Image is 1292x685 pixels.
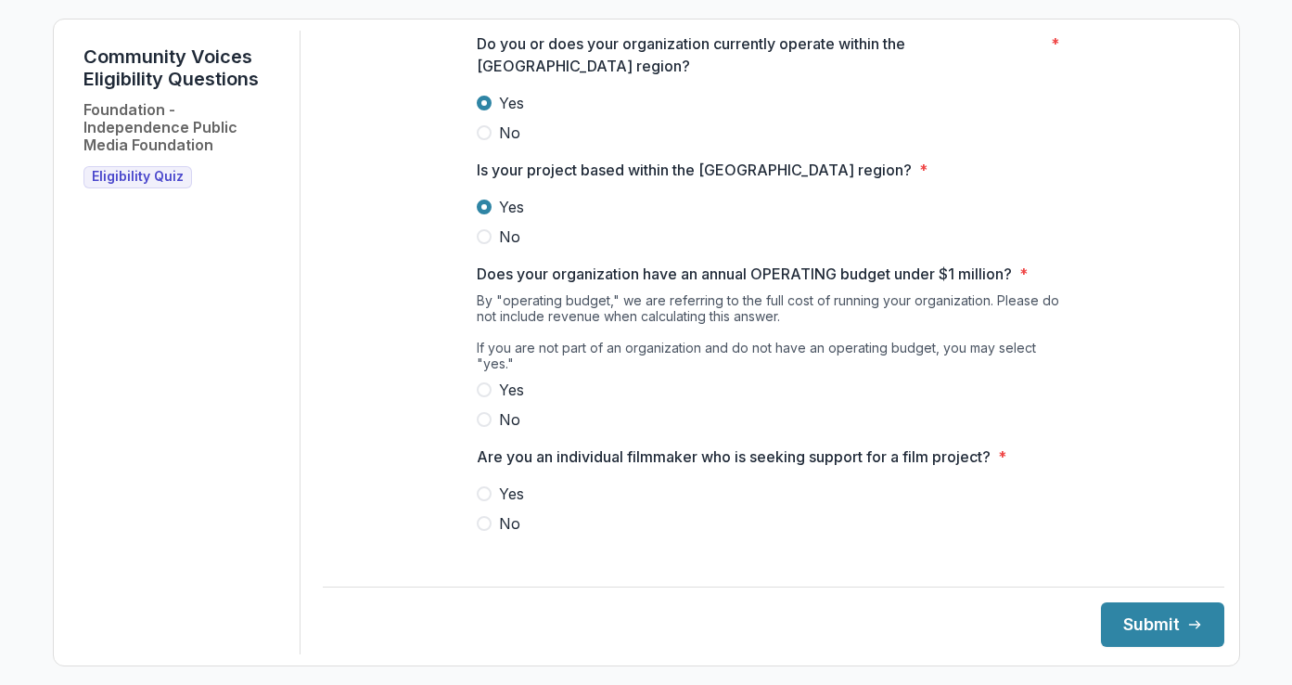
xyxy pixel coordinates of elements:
span: Yes [499,483,524,505]
p: Is your project based within the [GEOGRAPHIC_DATA] region? [477,159,912,181]
span: Eligibility Quiz [92,169,184,185]
p: Are you an individual filmmaker who is seeking support for a film project? [477,446,991,468]
button: Submit [1101,602,1224,647]
p: Does your organization have an annual OPERATING budget under $1 million? [477,263,1012,285]
span: Yes [499,196,524,218]
span: Yes [499,92,524,114]
span: No [499,512,520,535]
span: Yes [499,379,524,401]
span: No [499,122,520,144]
h2: Foundation - Independence Public Media Foundation [83,101,285,155]
p: Do you or does your organization currently operate within the [GEOGRAPHIC_DATA] region? [477,32,1043,77]
h1: Community Voices Eligibility Questions [83,45,285,90]
span: No [499,226,520,248]
div: By "operating budget," we are referring to the full cost of running your organization. Please do ... [477,292,1070,379]
span: No [499,408,520,431]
